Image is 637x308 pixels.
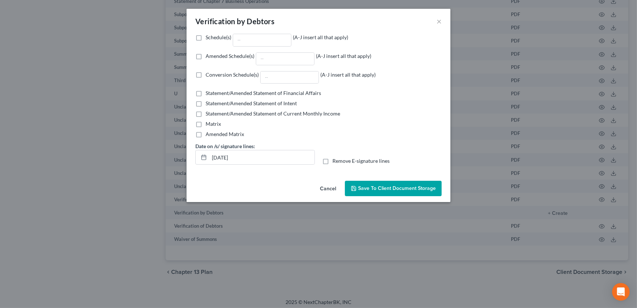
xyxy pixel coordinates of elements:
span: Matrix [206,121,221,127]
span: Statement/Amended Statement of Current Monthly Income [206,110,340,117]
button: Save to Client Document Storage [345,181,442,196]
label: Date on /s/ signature lines: [195,142,255,150]
div: Conversion Schedule(s) (A-J insert all that apply) [206,71,376,84]
input: Schedule(s)(A-J insert all that apply) [233,34,291,46]
span: Remove E-signature lines [332,158,390,164]
span: Amended Matrix [206,131,244,137]
div: Open Intercom Messenger [612,283,630,301]
input: Amended Schedule(s)(A-J insert all that apply) [256,53,314,65]
button: Cancel [314,181,342,196]
input: Conversion Schedule(s)(A-J insert all that apply) [261,71,318,84]
span: Statement/Amended Statement of Financial Affairs [206,90,321,96]
div: Schedule(s) (A-J insert all that apply) [206,34,348,47]
button: × [437,17,442,26]
input: MM/DD/YYYY [209,150,314,164]
div: Verification by Debtors [195,16,275,26]
span: Save to Client Document Storage [358,185,436,191]
span: Statement/Amended Statement of Intent [206,100,297,106]
div: Amended Schedule(s) (A-J insert all that apply) [206,52,371,65]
